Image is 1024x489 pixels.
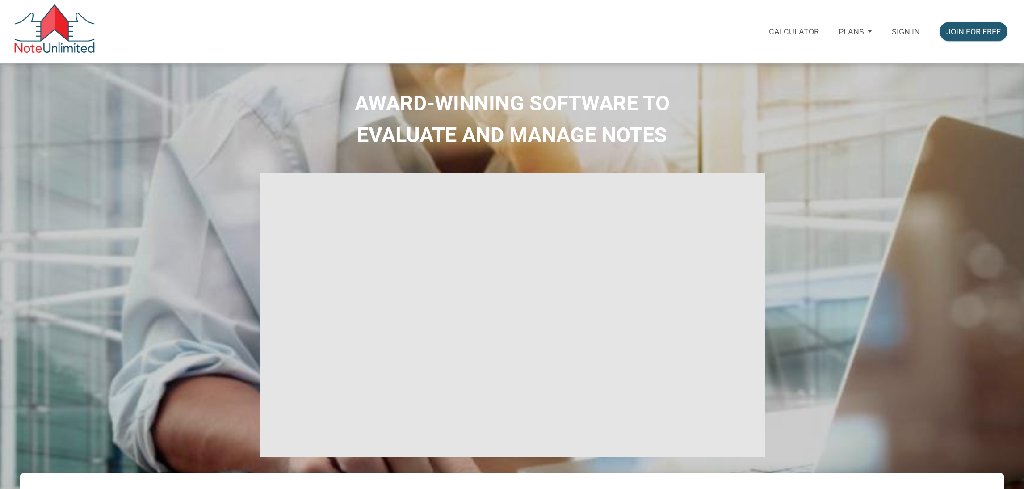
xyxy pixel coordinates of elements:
button: Join for free [940,22,1007,41]
div: Join for free [946,25,1001,38]
a: Plans [829,15,882,48]
p: Sign in [892,27,920,36]
p: Plans [839,27,864,36]
h2: AWARD-WINNING SOFTWARE TO EVALUATE AND MANAGE NOTES [7,88,1017,150]
a: Sign in [882,15,930,48]
a: Join for free [930,15,1017,48]
iframe: NoteUnlimited [260,173,765,457]
button: Plans [829,15,882,47]
p: Calculator [769,27,819,36]
a: Calculator [759,15,829,48]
